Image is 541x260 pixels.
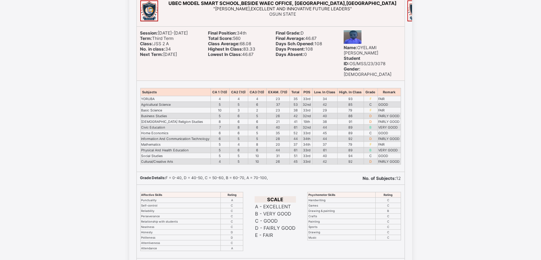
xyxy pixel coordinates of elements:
[312,153,337,158] td: 40
[229,107,248,113] td: 3
[210,147,229,153] td: 5
[276,52,307,57] span: 0
[378,147,401,153] td: VERY GOOD
[312,96,337,102] td: 34
[378,124,401,130] td: VERY GOOD
[308,219,376,224] td: Painting
[248,113,266,119] td: 5
[276,30,304,36] span: D
[255,218,296,224] td: C - GOOD
[140,192,221,197] th: Affective Skills
[208,52,254,57] span: 46.67
[208,36,241,41] span: 560
[344,30,361,43] img: OS_MSS_23_3078.png
[266,119,290,124] td: 21
[248,96,266,102] td: 4
[276,36,306,41] b: Final Average:
[337,102,364,107] td: 85
[248,158,266,164] td: 10
[308,229,376,235] td: Drawing
[266,136,290,141] td: 28
[140,46,171,52] span: 34
[308,192,376,197] th: Psychomotor Skills
[337,119,364,124] td: 91
[344,56,360,66] b: Student ID:
[276,52,305,57] b: Days Absent:
[302,96,312,102] td: 33rd
[276,36,317,41] span: 46.67
[140,147,210,153] td: Physical And Health Education
[229,88,248,96] th: CA2 (10)
[308,213,376,219] td: Crafts
[140,113,210,119] td: Business Studies
[208,41,240,46] b: Class Average:
[140,240,221,245] td: Attentiveness
[140,52,177,57] span: [DATE]
[229,96,248,102] td: 4
[308,203,376,208] td: Games
[337,158,364,164] td: 92
[364,119,378,124] td: D
[337,124,364,130] td: 89
[140,124,210,130] td: Civic Education
[337,107,364,113] td: 79
[266,88,290,96] th: EXAM. (70)
[140,176,268,180] span: F = 0-40, D = 40-50, C = 50-60, B = 60-70, A = 70-100,
[248,141,266,147] td: 8
[221,208,243,213] td: C
[169,0,397,6] span: UBEC MODEL SMART SCHOOL,BESIDE WAEC OFFICE, [GEOGRAPHIC_DATA],[GEOGRAPHIC_DATA]
[312,141,337,147] td: 37
[337,96,364,102] td: 93
[140,136,210,141] td: Information And Communication Technology
[140,158,210,164] td: Cultural/Creative Arts
[208,30,237,36] b: Final Position:
[208,30,246,36] span: 34th
[221,224,243,229] td: C
[308,224,376,229] td: Sports
[290,141,302,147] td: 37
[375,197,401,203] td: C
[210,153,229,158] td: 5
[221,197,243,203] td: A
[312,113,337,119] td: 40
[308,208,376,213] td: Drawing & painting
[302,107,312,113] td: 33rd
[140,213,221,219] td: Perseverance
[302,88,312,96] th: POS
[255,203,296,210] td: A - EXCELLENT
[208,46,243,52] b: Highest In Class:
[302,124,312,130] td: 32nd
[140,203,221,208] td: Self-control
[140,235,221,240] td: Politeness
[378,153,401,158] td: GOOD
[344,66,360,72] b: Gender:
[210,107,229,113] td: 10
[208,41,251,46] span: 68.08
[140,102,210,107] td: Agricultural Science
[248,153,266,158] td: 10
[407,0,425,22] img: umssosun.png
[248,136,266,141] td: 5
[255,225,296,231] td: D - FAIRLY GOOD
[375,235,401,240] td: C
[378,141,401,147] td: FAIR
[364,107,378,113] td: F
[266,153,290,158] td: 31
[337,141,364,147] td: 79
[312,102,337,107] td: 42
[140,229,221,235] td: Honesty
[266,124,290,130] td: 40
[210,113,229,119] td: 5
[210,130,229,136] td: 6
[140,30,188,36] span: [DATE]-[DATE]
[276,46,306,52] b: Days Present:
[210,102,229,107] td: 5
[364,147,378,153] td: B
[344,66,391,77] span: [DEMOGRAPHIC_DATA]
[312,130,337,136] td: 45
[290,102,302,107] td: 53
[290,153,302,158] td: 51
[364,130,378,136] td: C
[364,141,378,147] td: F
[302,113,312,119] td: 32nd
